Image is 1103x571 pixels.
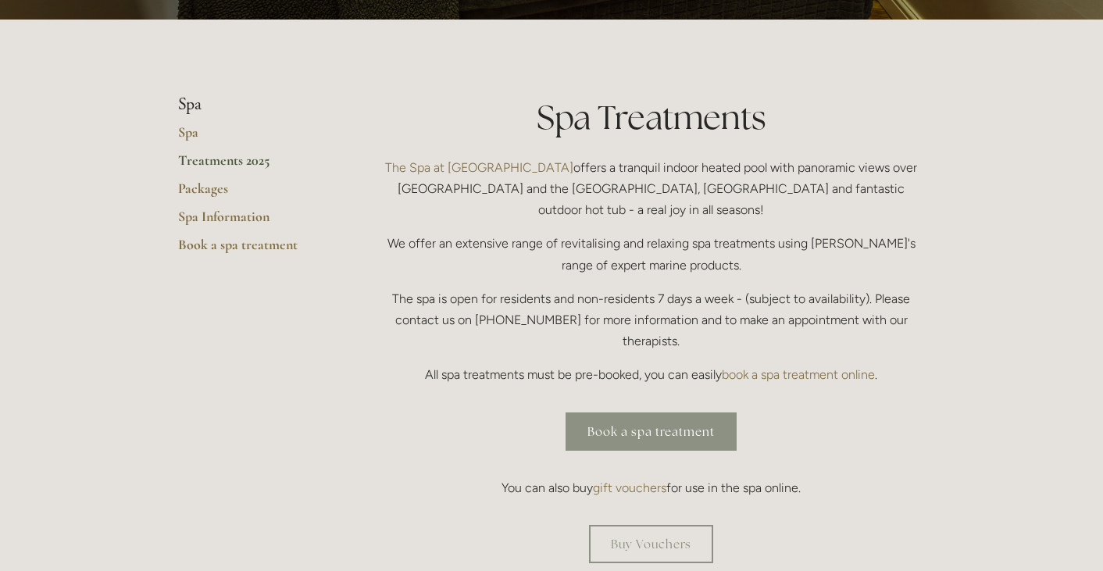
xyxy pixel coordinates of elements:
[593,480,666,495] a: gift vouchers
[377,288,925,352] p: The spa is open for residents and non-residents 7 days a week - (subject to availability). Please...
[385,160,573,175] a: The Spa at [GEOGRAPHIC_DATA]
[589,525,713,563] a: Buy Vouchers
[178,152,327,180] a: Treatments 2025
[178,208,327,236] a: Spa Information
[377,95,925,141] h1: Spa Treatments
[377,364,925,385] p: All spa treatments must be pre-booked, you can easily .
[377,477,925,498] p: You can also buy for use in the spa online.
[178,236,327,264] a: Book a spa treatment
[377,157,925,221] p: offers a tranquil indoor heated pool with panoramic views over [GEOGRAPHIC_DATA] and the [GEOGRAP...
[377,233,925,275] p: We offer an extensive range of revitalising and relaxing spa treatments using [PERSON_NAME]'s ran...
[178,95,327,115] li: Spa
[722,367,875,382] a: book a spa treatment online
[178,180,327,208] a: Packages
[178,123,327,152] a: Spa
[566,412,737,451] a: Book a spa treatment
